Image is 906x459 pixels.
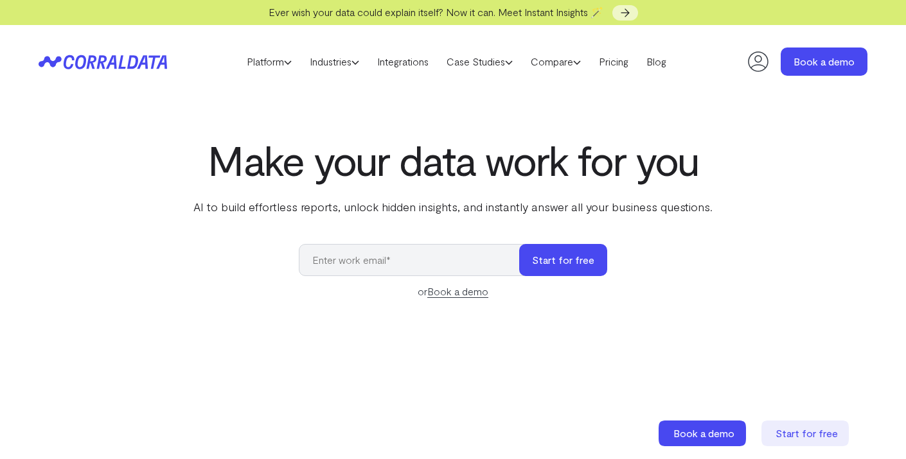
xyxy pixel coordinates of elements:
[673,427,734,439] span: Book a demo
[637,52,675,71] a: Blog
[522,52,590,71] a: Compare
[781,48,867,76] a: Book a demo
[776,427,838,439] span: Start for free
[590,52,637,71] a: Pricing
[761,420,851,446] a: Start for free
[659,420,749,446] a: Book a demo
[519,244,607,276] button: Start for free
[368,52,438,71] a: Integrations
[299,284,607,299] div: or
[191,137,715,183] h1: Make your data work for you
[438,52,522,71] a: Case Studies
[427,285,488,298] a: Book a demo
[191,198,715,215] p: AI to build effortless reports, unlock hidden insights, and instantly answer all your business qu...
[238,52,301,71] a: Platform
[269,6,603,18] span: Ever wish your data could explain itself? Now it can. Meet Instant Insights 🪄
[301,52,368,71] a: Industries
[299,244,532,276] input: Enter work email*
